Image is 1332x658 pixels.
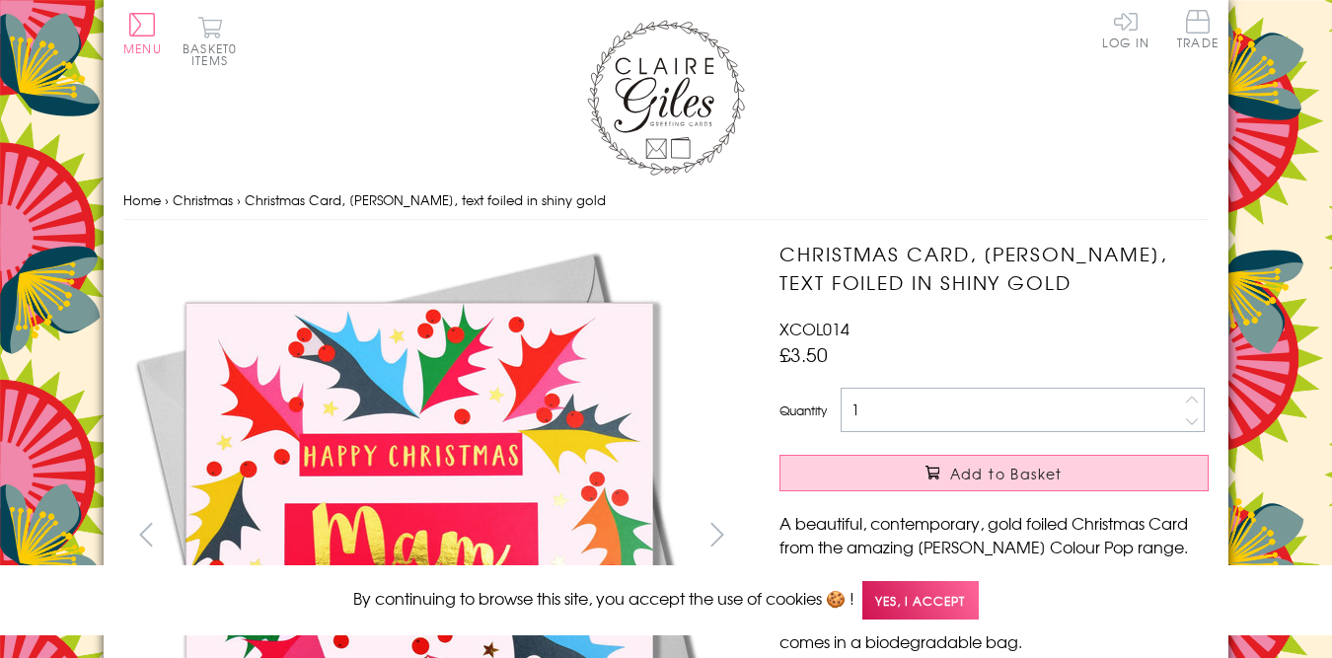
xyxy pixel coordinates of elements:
span: 0 items [191,39,237,69]
a: Christmas [173,190,233,209]
span: Christmas Card, [PERSON_NAME], text foiled in shiny gold [245,190,606,209]
label: Quantity [779,402,827,419]
span: Yes, I accept [862,581,979,620]
p: A beautiful, contemporary, gold foiled Christmas Card from the amazing [PERSON_NAME] Colour Pop r... [779,511,1209,653]
button: next [696,512,740,556]
button: Menu [123,13,162,54]
button: prev [123,512,168,556]
span: Trade [1177,10,1219,48]
span: › [165,190,169,209]
button: Add to Basket [779,455,1209,491]
a: Log In [1102,10,1149,48]
span: XCOL014 [779,317,850,340]
span: £3.50 [779,340,828,368]
span: Add to Basket [950,464,1063,483]
a: Trade [1177,10,1219,52]
a: Home [123,190,161,209]
h1: Christmas Card, [PERSON_NAME], text foiled in shiny gold [779,240,1209,297]
span: › [237,190,241,209]
span: Menu [123,39,162,57]
img: Claire Giles Greetings Cards [587,20,745,176]
button: Basket0 items [183,16,237,66]
nav: breadcrumbs [123,181,1209,221]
